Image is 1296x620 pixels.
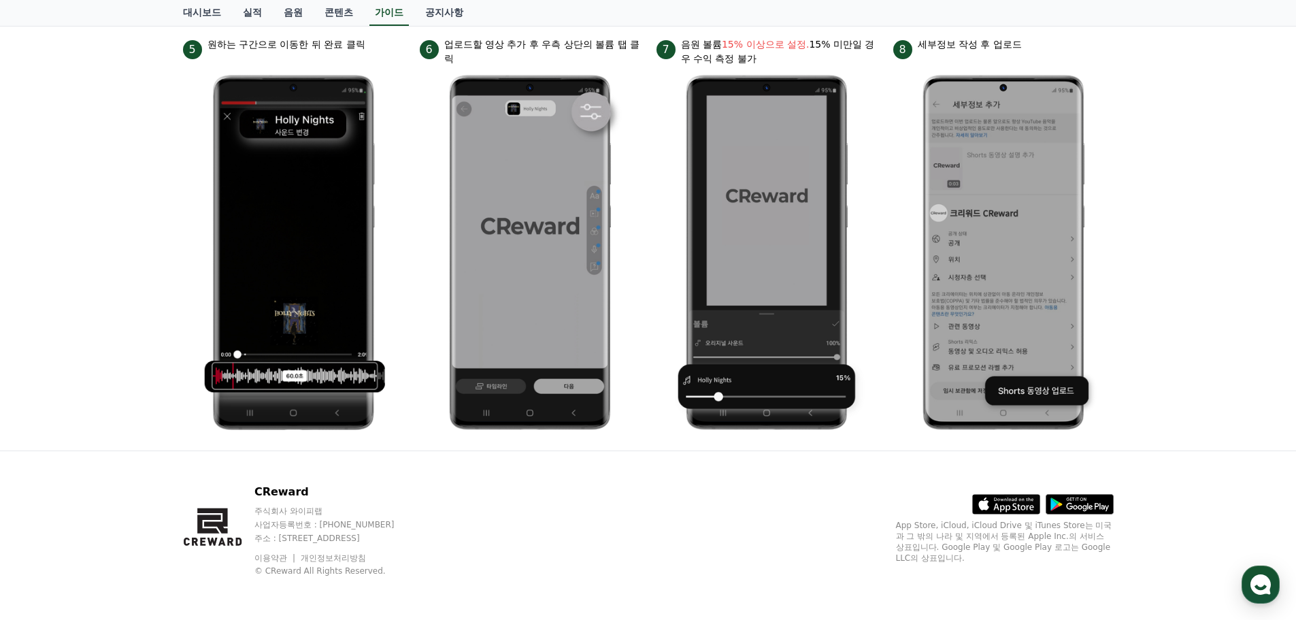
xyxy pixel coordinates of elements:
img: 8.png [904,66,1103,440]
span: 대화 [124,453,141,463]
span: 5 [183,40,202,59]
a: 개인정보처리방침 [301,553,366,563]
p: 사업자등록번호 : [PHONE_NUMBER] [254,519,420,530]
p: 음원 볼륨 15% 미만일 경우 수익 측정 불가 [681,37,877,66]
img: 5.png [194,66,393,440]
p: CReward [254,484,420,500]
p: 원하는 구간으로 이동한 뒤 완료 클릭 [207,37,365,52]
p: 업로드할 영상 추가 후 우측 상단의 볼륨 탭 클릭 [444,37,640,66]
span: 홈 [43,452,51,463]
bold: 15% 이상으로 설정. [722,39,809,50]
p: App Store, iCloud, iCloud Drive 및 iTunes Store는 미국과 그 밖의 나라 및 지역에서 등록된 Apple Inc.의 서비스 상표입니다. Goo... [896,520,1114,564]
p: 세부정보 작성 후 업로드 [918,37,1022,52]
p: © CReward All Rights Reserved. [254,566,420,576]
span: 7 [657,40,676,59]
a: 대화 [90,431,176,466]
img: 6.png [431,66,629,440]
p: 주소 : [STREET_ADDRESS] [254,533,420,544]
a: 홈 [4,431,90,466]
p: 주식회사 와이피랩 [254,506,420,517]
span: 6 [420,40,439,59]
a: 설정 [176,431,261,466]
span: 8 [893,40,912,59]
img: 7.png [667,66,866,440]
a: 이용약관 [254,553,297,563]
span: 설정 [210,452,227,463]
